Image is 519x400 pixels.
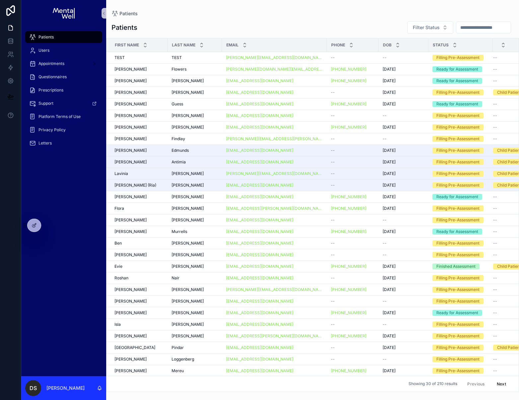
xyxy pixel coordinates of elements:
[331,206,366,211] a: [PHONE_NUMBER]
[38,87,63,93] span: Prescriptions
[493,229,497,234] span: --
[172,136,218,142] a: Findlay
[331,264,366,269] a: [PHONE_NUMBER]
[493,217,497,223] span: --
[114,67,164,72] a: [PERSON_NAME]
[25,58,102,70] a: Appointments
[226,113,293,118] a: [EMAIL_ADDRESS][DOMAIN_NAME]
[331,217,335,223] span: --
[172,55,218,60] a: TEST
[432,66,489,72] a: Ready for Assessment
[114,171,164,176] a: Lavinia
[114,101,147,107] span: [PERSON_NAME]
[114,78,164,84] a: [PERSON_NAME]
[114,148,164,153] a: [PERSON_NAME]
[226,241,293,246] a: [EMAIL_ADDRESS][DOMAIN_NAME]
[38,34,54,40] span: Patients
[38,114,81,119] span: Platform Terms of Use
[114,183,164,188] a: [PERSON_NAME] (Ria)
[114,78,147,84] span: [PERSON_NAME]
[226,101,293,107] a: [EMAIL_ADDRESS][DOMAIN_NAME]
[432,147,489,153] a: Filling Pre-Assessment
[493,55,497,60] span: --
[38,74,67,80] span: Questionnaires
[172,101,183,107] span: Guess
[172,78,218,84] a: [PERSON_NAME]
[172,217,204,223] span: [PERSON_NAME]
[383,241,424,246] a: --
[114,90,164,95] a: [PERSON_NAME]
[383,101,396,107] span: [DATE]
[432,113,489,119] a: Filling Pre-Assessment
[38,61,64,66] span: Appointments
[172,67,218,72] a: Flowers
[172,125,204,130] span: [PERSON_NAME]
[114,241,164,246] a: Ben
[383,264,424,269] a: [DATE]
[226,264,323,269] a: [EMAIL_ADDRESS][DOMAIN_NAME]
[436,182,480,188] div: Filling Pre-Assessment
[432,240,489,246] a: Filling Pre-Assessment
[383,78,396,84] span: [DATE]
[172,194,204,200] span: [PERSON_NAME]
[436,78,478,84] div: Ready for Assessment
[226,67,323,72] a: [PERSON_NAME][DOMAIN_NAME][EMAIL_ADDRESS][DOMAIN_NAME]
[331,241,375,246] a: --
[226,90,323,95] a: [EMAIL_ADDRESS][DOMAIN_NAME]
[226,78,323,84] a: [EMAIL_ADDRESS][DOMAIN_NAME]
[383,55,424,60] a: --
[432,124,489,130] a: Filling Pre-Assessment
[172,252,204,257] span: [PERSON_NAME]
[226,241,323,246] a: [EMAIL_ADDRESS][DOMAIN_NAME]
[226,264,293,269] a: [EMAIL_ADDRESS][DOMAIN_NAME]
[114,136,164,142] a: [PERSON_NAME]
[493,101,497,107] span: --
[226,252,323,257] a: [EMAIL_ADDRESS][DOMAIN_NAME]
[331,194,366,200] a: [PHONE_NUMBER]
[226,217,323,223] a: [EMAIL_ADDRESS][DOMAIN_NAME]
[493,67,497,72] span: --
[432,171,489,177] a: Filling Pre-Assessment
[172,159,186,165] span: Antimia
[383,148,396,153] span: [DATE]
[436,159,480,165] div: Filling Pre-Assessment
[331,275,375,281] a: --
[114,113,164,118] a: [PERSON_NAME]
[493,241,497,246] span: --
[432,275,489,281] a: Filling Pre-Assessment
[383,148,424,153] a: [DATE]
[114,206,164,211] a: Flora
[21,27,106,158] div: scrollable content
[172,148,189,153] span: Edmunds
[331,125,375,130] a: [PHONE_NUMBER]
[114,159,164,165] a: [PERSON_NAME]
[172,275,180,281] span: Nair
[432,78,489,84] a: Ready for Assessment
[383,101,424,107] a: [DATE]
[226,183,293,188] a: [EMAIL_ADDRESS][DOMAIN_NAME]
[114,252,147,257] span: [PERSON_NAME]
[383,113,424,118] a: --
[172,241,218,246] a: [PERSON_NAME]
[226,194,323,200] a: [EMAIL_ADDRESS][DOMAIN_NAME]
[226,125,323,130] a: [EMAIL_ADDRESS][DOMAIN_NAME]
[432,136,489,142] a: Filling Pre-Assessment
[226,229,293,234] a: [EMAIL_ADDRESS][DOMAIN_NAME]
[436,229,478,235] div: Ready for Assessment
[493,194,497,200] span: --
[25,84,102,96] a: Prescriptions
[383,55,387,60] span: --
[436,89,480,95] div: Filling Pre-Assessment
[172,171,204,176] span: [PERSON_NAME]
[114,148,147,153] span: [PERSON_NAME]
[383,171,424,176] a: [DATE]
[383,78,424,84] a: [DATE]
[436,217,480,223] div: Filling Pre-Assessment
[226,136,323,142] a: [PERSON_NAME][EMAIL_ADDRESS][PERSON_NAME][DOMAIN_NAME]
[226,148,293,153] a: [EMAIL_ADDRESS][DOMAIN_NAME]
[172,229,187,234] span: Murrells
[114,125,147,130] span: [PERSON_NAME]
[25,97,102,109] a: Support
[383,113,387,118] span: --
[383,125,396,130] span: [DATE]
